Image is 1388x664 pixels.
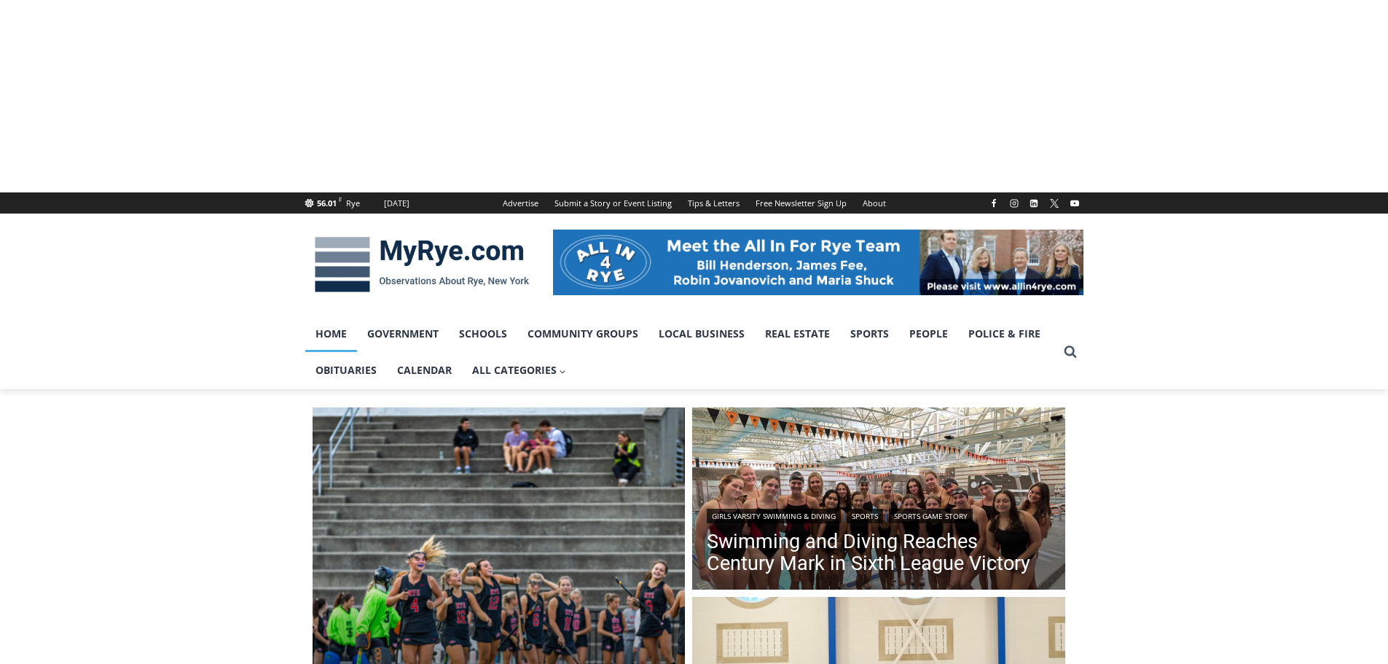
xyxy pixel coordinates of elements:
[449,316,517,352] a: Schools
[1057,339,1083,365] button: View Search Form
[357,316,449,352] a: Government
[317,198,337,208] span: 56.01
[855,192,894,214] a: About
[899,316,958,352] a: People
[680,192,748,214] a: Tips & Letters
[305,352,387,388] a: Obituaries
[305,316,1057,389] nav: Primary Navigation
[495,192,894,214] nav: Secondary Navigation
[305,227,538,302] img: MyRye.com
[472,362,567,378] span: All Categories
[889,509,973,523] a: Sports Game Story
[707,509,841,523] a: Girls Varsity Swimming & Diving
[707,506,1051,523] div: | |
[495,192,546,214] a: Advertise
[1046,195,1063,212] a: X
[1025,195,1043,212] a: Linkedin
[305,316,357,352] a: Home
[707,531,1051,574] a: Swimming and Diving Reaches Century Mark in Sixth League Victory
[755,316,840,352] a: Real Estate
[462,352,577,388] a: All Categories
[339,195,342,203] span: F
[840,316,899,352] a: Sports
[553,230,1083,295] img: All in for Rye
[692,407,1065,594] img: (PHOTO: The Rye - Rye Neck - Blind Brook Swim and Dive team from a victory on September 19, 2025....
[517,316,648,352] a: Community Groups
[847,509,883,523] a: Sports
[346,197,360,210] div: Rye
[384,197,409,210] div: [DATE]
[648,316,755,352] a: Local Business
[387,352,462,388] a: Calendar
[546,192,680,214] a: Submit a Story or Event Listing
[692,407,1065,594] a: Read More Swimming and Diving Reaches Century Mark in Sixth League Victory
[748,192,855,214] a: Free Newsletter Sign Up
[1005,195,1023,212] a: Instagram
[1066,195,1083,212] a: YouTube
[985,195,1003,212] a: Facebook
[958,316,1051,352] a: Police & Fire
